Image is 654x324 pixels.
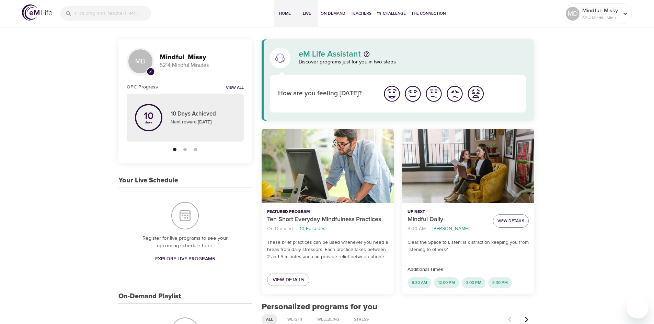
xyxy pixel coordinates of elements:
img: Your Live Schedule [171,202,199,229]
span: Stress [350,316,373,322]
p: Discover programs just for you in two steps [299,58,526,66]
p: [PERSON_NAME] [433,225,469,232]
span: Explore Live Programs [155,255,215,263]
span: Teachers [351,10,371,17]
button: Mindful Daily [402,129,534,203]
span: Weight [283,316,307,322]
img: worst [466,84,485,103]
p: Up Next [408,209,487,215]
span: The Connection [411,10,446,17]
a: View Details [267,274,309,286]
p: These brief practices can be used whenever you need a break from daily stressors. Each practice t... [267,239,388,261]
button: I'm feeling ok [423,83,444,104]
button: Ten Short Everyday Mindfulness Practices [262,129,394,203]
h2: Personalized programs for you [262,302,535,312]
iframe: Button to launch messaging window [627,297,649,319]
p: Register for live programs to see your upcoming schedule here. [132,235,238,250]
div: 12:00 PM [434,277,459,288]
span: Live [299,10,315,17]
span: All [262,316,277,322]
a: Explore Live Programs [152,253,218,265]
li: · [296,224,297,233]
p: Mindful Daily [408,215,487,224]
h3: On-Demand Playlist [118,292,181,300]
p: 5214 Mindful Minutes [160,61,244,69]
nav: breadcrumb [408,224,487,233]
p: Mindful_Missy [582,7,619,15]
p: Ten Short Everyday Mindfulness Practices [267,215,388,224]
button: I'm feeling worst [465,83,486,104]
img: good [403,84,422,103]
p: Clear the Space to Listen: Is distraction keeping you from listening to others? [408,239,529,253]
div: MD [127,48,154,75]
span: 3:30 PM [488,280,512,286]
img: bad [445,84,464,103]
span: View Details [497,217,524,225]
p: Next reward [DATE] [171,119,236,126]
img: ok [424,84,443,103]
p: Featured Program [267,209,388,215]
p: 10 Episodes [300,225,325,232]
p: 10 [144,111,153,121]
p: eM Life Assistant [299,50,361,58]
span: On-Demand [321,10,345,17]
span: View Details [273,276,304,284]
p: On-Demand [267,225,293,232]
p: How are you feeling [DATE]? [278,89,373,99]
nav: breadcrumb [267,224,388,233]
span: 12:00 PM [434,280,459,286]
img: eM Life Assistant [275,52,286,63]
h6: OPC Progress [127,83,158,91]
button: I'm feeling good [402,83,423,104]
h3: Mindful_Missy [160,53,244,61]
p: days [144,121,153,124]
img: great [382,84,401,103]
span: 1% Challenge [377,10,406,17]
div: 3:30 PM [488,277,512,288]
button: View Details [493,214,529,228]
p: 8:00 AM [408,225,426,232]
span: Home [277,10,293,17]
div: MD [566,7,580,21]
span: 8:30 AM [408,280,431,286]
button: I'm feeling great [381,83,402,104]
a: View all notifications [226,85,244,91]
p: 5214 Mindful Minutes [582,15,619,21]
input: Find programs, teachers, etc... [75,6,151,21]
img: logo [22,4,52,21]
span: Wellbeing [313,316,344,322]
p: Additional Times [408,266,529,273]
h3: Your Live Schedule [118,177,178,184]
button: I'm feeling bad [444,83,465,104]
div: 8:30 AM [408,277,431,288]
span: 3:00 PM [462,280,485,286]
p: 10 Days Achieved [171,110,236,119]
li: · [428,224,430,233]
div: 3:00 PM [462,277,485,288]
